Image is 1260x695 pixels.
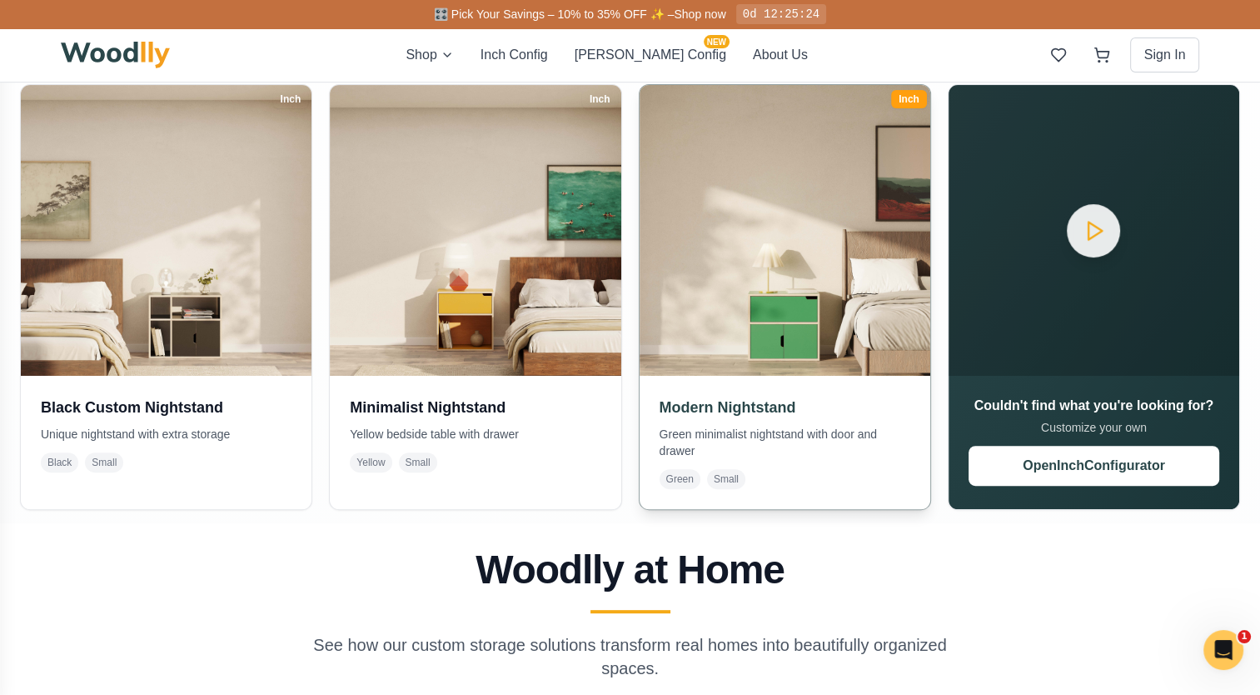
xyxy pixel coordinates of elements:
p: See how our custom storage solutions transform real homes into beautifully organized spaces. [311,633,950,680]
button: Sign In [1130,37,1200,72]
p: Yellow bedside table with drawer [350,426,600,442]
img: Modern Nightstand [632,77,938,383]
img: Black Custom Nightstand [21,85,311,376]
span: NEW [704,35,730,48]
p: Green minimalist nightstand with door and drawer [660,426,910,459]
span: Small [85,452,123,472]
img: Minimalist Nightstand [330,85,620,376]
h2: Woodlly at Home [67,550,1193,590]
span: 🎛️ Pick Your Savings – 10% to 35% OFF ✨ – [434,7,674,21]
h3: Minimalist Nightstand [350,396,600,419]
span: Black [41,452,78,472]
div: Inch [582,90,618,108]
p: Unique nightstand with extra storage [41,426,291,442]
div: Inch [273,90,309,108]
p: Customize your own [969,419,1219,436]
div: 0d 12:25:24 [736,4,826,24]
button: [PERSON_NAME] ConfigNEW [575,45,726,65]
a: Shop now [674,7,725,21]
button: Inch Config [481,45,548,65]
h3: Black Custom Nightstand [41,396,291,419]
h3: Couldn't find what you're looking for? [969,396,1219,416]
button: About Us [753,45,808,65]
span: 1 [1238,630,1251,643]
img: Woodlly [61,42,171,68]
div: Inch [891,90,927,108]
h3: Modern Nightstand [660,396,910,419]
span: Green [660,469,700,489]
iframe: Intercom live chat [1203,630,1243,670]
span: Small [399,452,437,472]
span: Yellow [350,452,391,472]
button: OpenInchConfigurator [969,446,1219,486]
button: Shop [406,45,453,65]
span: Small [707,469,745,489]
